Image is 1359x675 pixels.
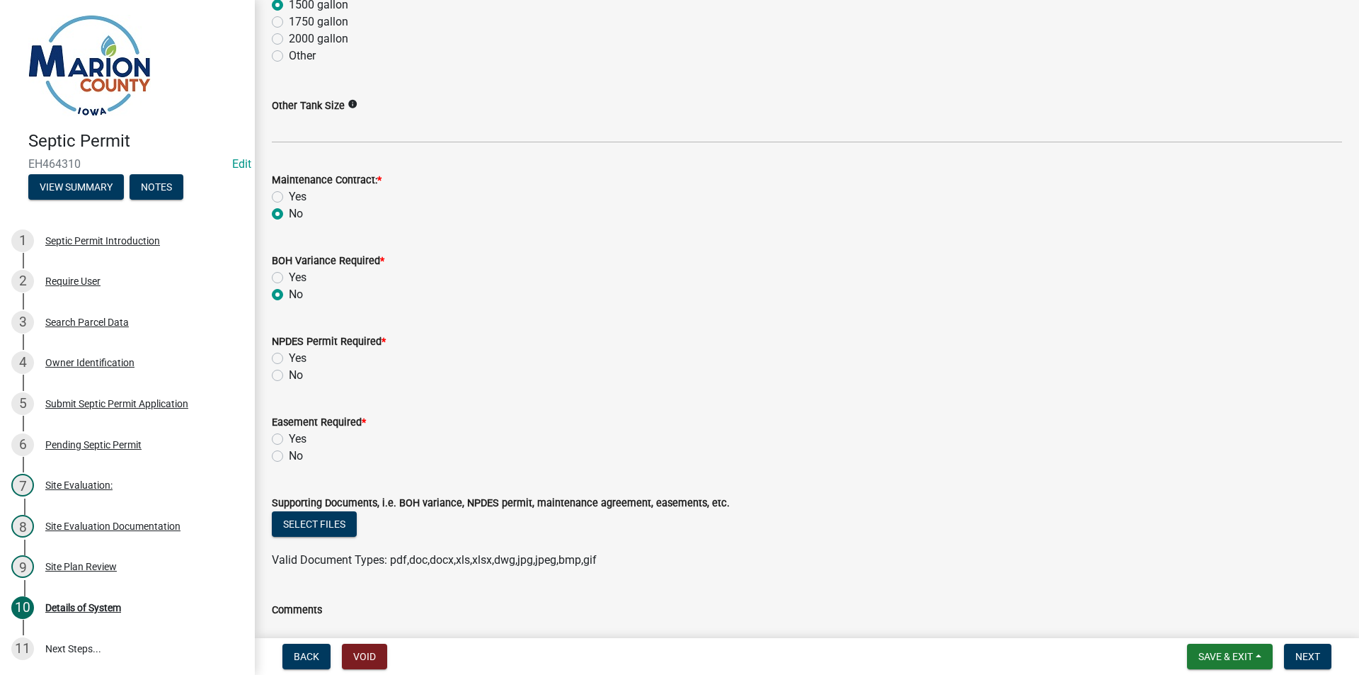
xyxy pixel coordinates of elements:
div: Require User [45,276,101,286]
button: Next [1284,644,1331,669]
div: 11 [11,637,34,660]
i: info [348,99,357,109]
span: Valid Document Types: pdf,doc,docx,xls,xlsx,dwg,jpg,jpeg,bmp,gif [272,553,597,567]
div: 6 [11,433,34,456]
button: View Summary [28,174,124,200]
wm-modal-confirm: Notes [130,182,183,193]
label: Comments [272,606,322,616]
div: 1 [11,229,34,252]
label: No [289,205,303,222]
div: 9 [11,555,34,578]
label: Yes [289,188,306,205]
label: Supporting Documents, i.e. BOH variance, NPDES permit, maintenance agreement, easements, etc. [272,499,730,509]
div: 8 [11,515,34,538]
div: 2 [11,270,34,293]
div: Site Evaluation Documentation [45,521,180,531]
span: Next [1295,651,1320,662]
div: 4 [11,351,34,374]
div: Septic Permit Introduction [45,236,160,246]
div: Search Parcel Data [45,317,129,327]
button: Back [282,644,331,669]
label: 1750 gallon [289,13,348,30]
wm-modal-confirm: Summary [28,182,124,193]
label: No [289,448,303,465]
div: 5 [11,392,34,415]
button: Select files [272,511,357,537]
button: Save & Exit [1187,644,1273,669]
div: Site Evaluation: [45,480,113,490]
div: Details of System [45,603,121,613]
label: Easement Required [272,418,366,428]
span: Save & Exit [1198,651,1253,662]
div: Pending Septic Permit [45,440,142,450]
label: Yes [289,269,306,286]
label: Other [289,47,316,64]
button: Void [342,644,387,669]
label: Yes [289,350,306,367]
label: No [289,367,303,384]
label: Maintenance Contract: [272,176,382,186]
div: 7 [11,474,34,497]
label: Yes [289,431,306,448]
label: NPDES Permit Required [272,337,386,347]
h4: Septic Permit [28,131,243,152]
label: 2000 gallon [289,30,348,47]
img: Marion County, Iowa [28,15,151,116]
button: Notes [130,174,183,200]
span: Back [294,651,319,662]
div: 3 [11,311,34,334]
div: Submit Septic Permit Application [45,399,188,409]
label: Other Tank Size [272,101,345,111]
wm-modal-confirm: Edit Application Number [232,157,251,171]
span: EH464310 [28,157,226,171]
label: No [289,286,303,303]
div: 10 [11,596,34,619]
label: BOH Variance Required [272,256,384,266]
div: Site Plan Review [45,562,117,572]
a: Edit [232,157,251,171]
div: Owner Identification [45,358,134,368]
